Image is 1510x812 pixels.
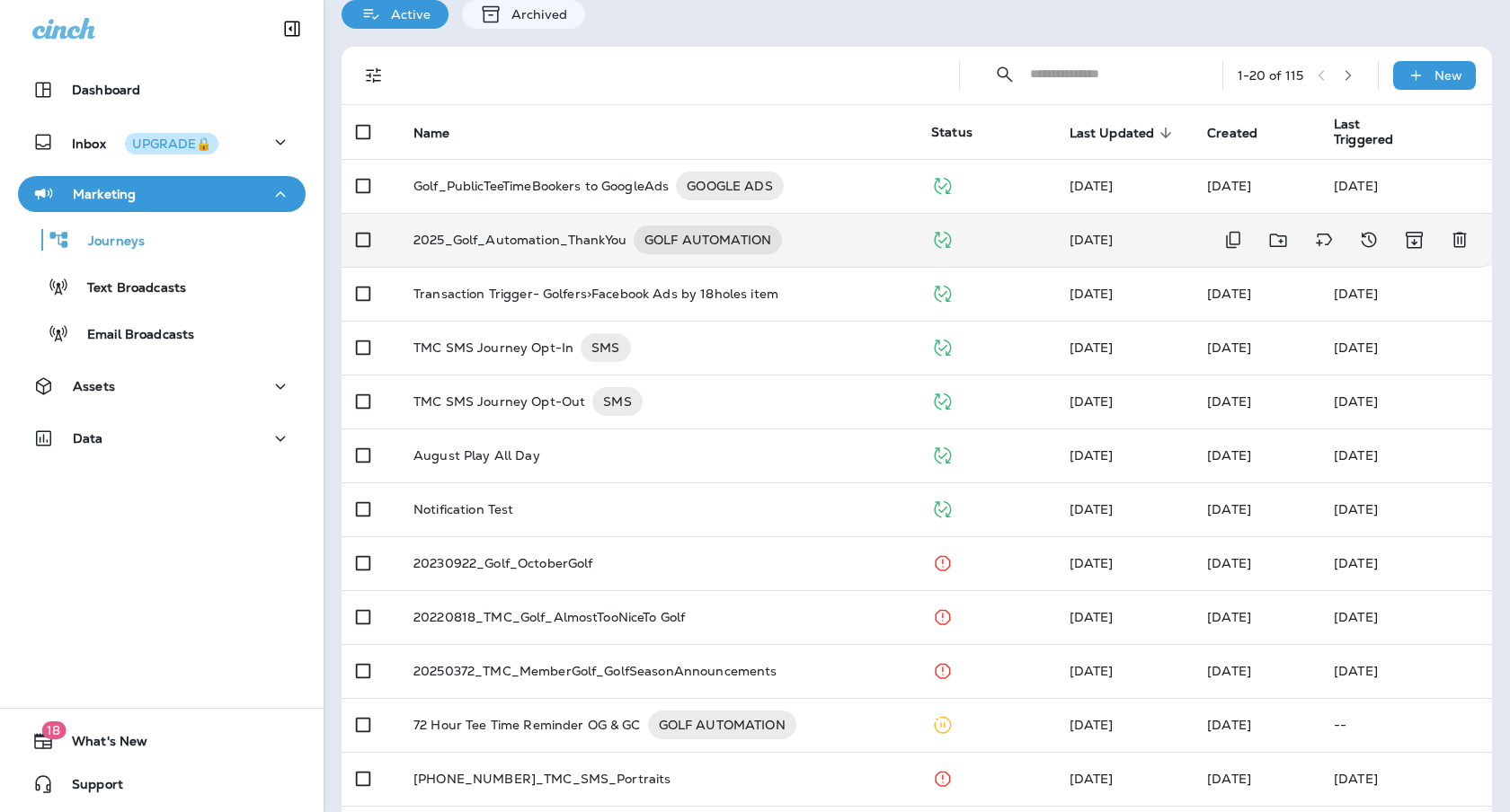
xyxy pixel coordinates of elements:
[1207,340,1251,356] span: Unknown
[1207,393,1251,410] span: Unknown
[1207,609,1251,625] span: Unknown
[581,333,630,362] div: SMS
[1207,717,1251,733] span: Unknown
[581,339,630,357] span: SMS
[18,420,306,456] button: Data
[1207,447,1251,463] span: Colin Lygren
[1070,663,1114,679] span: Colin Lygren
[70,234,145,251] p: Journeys
[413,333,573,362] p: TMC SMS Journey Opt-In
[1334,117,1404,147] span: Last Triggered
[1207,771,1251,787] span: Unknown
[18,72,306,108] button: Dashboard
[1070,126,1155,141] span: Last Updated
[125,133,218,154] button: UPGRADE🔒
[592,387,642,416] div: SMS
[1207,125,1281,141] span: Created
[648,716,796,734] span: GOLF AUTOMATION
[1207,286,1251,302] span: Colin Lygren
[72,83,140,97] p: Dashboard
[69,327,194,344] p: Email Broadcasts
[931,176,954,192] span: Published
[18,176,306,212] button: Marketing
[1070,447,1114,463] span: Colin Lygren
[1207,555,1251,571] span: Colin Lygren
[931,661,954,677] span: Stopped
[931,338,954,354] span: Published
[1207,501,1251,517] span: Unknown
[413,502,513,516] p: Notification Test
[413,772,671,786] p: [PHONE_NUMBER]_TMC_SMS_Portraits
[1070,555,1114,571] span: Colin Lygren
[1334,718,1478,732] p: --
[1070,340,1114,356] span: Unknown
[931,553,954,569] span: Stopped
[1319,159,1492,213] td: [DATE]
[1207,178,1251,194] span: Unknown
[1319,267,1492,321] td: [DATE]
[1319,536,1492,590] td: [DATE]
[1215,222,1251,259] button: Duplicate
[54,777,123,799] span: Support
[1434,68,1462,83] p: New
[1207,126,1257,141] span: Created
[54,734,147,755] span: What's New
[634,225,782,254] div: GOLF AUTOMATION
[18,766,306,802] button: Support
[132,137,211,150] div: UPGRADE🔒
[413,225,626,254] p: 2025_Golf_Automation_ThankYou
[931,715,954,731] span: Paused
[1442,222,1478,259] button: Delete
[1306,222,1342,259] button: Add tags
[592,393,642,410] span: SMS
[931,769,954,785] span: Stopped
[1070,501,1114,517] span: Unknown
[413,172,669,200] p: Golf_PublicTeeTimeBookers to GoogleAds
[73,187,136,201] p: Marketing
[413,710,641,739] p: 72 Hour Tee Time Reminder OG & GC
[1334,117,1427,147] span: Last Triggered
[634,231,782,249] span: GOLF AUTOMATION
[987,57,1023,93] button: Collapse Search
[413,664,777,678] p: 20250372_TMC_MemberGolf_GolfSeasonAnnouncements
[382,7,431,22] p: Active
[648,710,796,739] div: GOLF AUTOMATION
[1070,771,1114,787] span: Colin Lygren
[931,499,954,516] span: Published
[1396,222,1433,259] button: Archive
[69,280,186,297] p: Text Broadcasts
[676,172,783,200] div: GOOGLE ADS
[72,133,218,152] p: Inbox
[267,11,317,47] button: Collapse Sidebar
[1070,393,1114,410] span: Unknown
[73,431,103,446] p: Data
[413,610,685,624] p: 20220818_TMC_Golf_AlmostTooNiceTo Golf
[931,392,954,408] span: Published
[931,284,954,300] span: Published
[1319,644,1492,698] td: [DATE]
[413,125,474,141] span: Name
[18,221,306,259] button: Journeys
[1260,222,1297,259] button: Move to folder
[356,57,392,93] button: Filters
[18,723,306,759] button: 18What's New
[18,368,306,404] button: Assets
[1319,428,1492,482] td: [DATE]
[73,379,115,393] p: Assets
[41,721,66,739] span: 18
[18,314,306,352] button: Email Broadcasts
[1070,717,1114,733] span: Unknown
[413,556,593,570] p: 20230922_Golf_OctoberGolf
[1319,752,1492,806] td: [DATE]
[1319,590,1492,644] td: [DATE]
[931,446,954,462] span: Published
[1351,222,1387,259] button: View Changelog
[676,177,783,195] span: GOOGLE ADS
[1319,482,1492,536] td: [DATE]
[931,124,973,140] span: Status
[413,387,585,416] p: TMC SMS Journey Opt-Out
[1070,609,1114,625] span: Unknown
[1070,125,1178,141] span: Last Updated
[1319,375,1492,428] td: [DATE]
[1238,68,1304,83] div: 1 - 20 of 115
